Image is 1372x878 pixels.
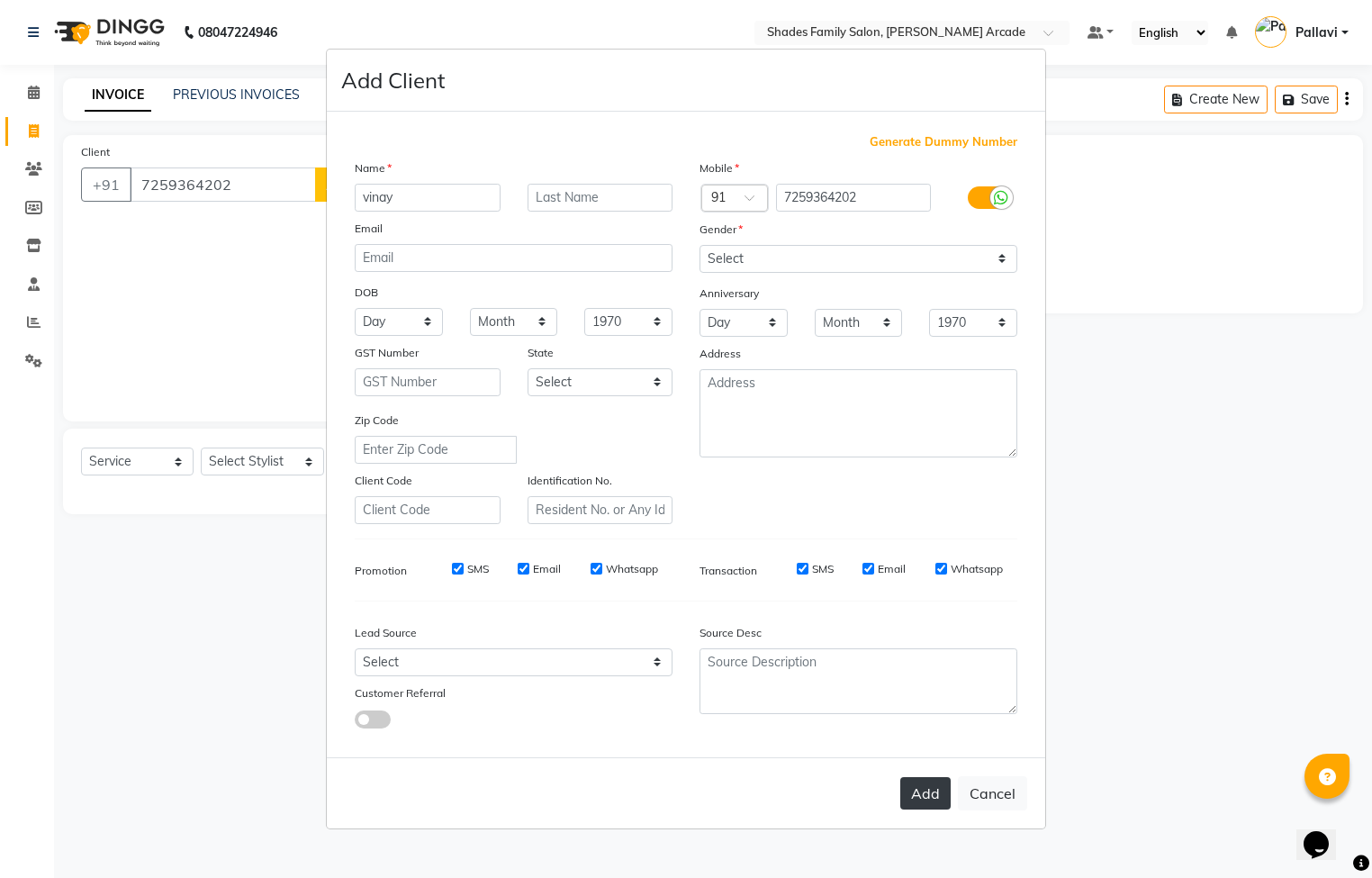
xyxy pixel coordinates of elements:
label: Whatsapp [606,561,658,577]
input: Client Code [355,496,501,524]
label: Customer Referral [355,685,446,701]
input: GST Number [355,368,501,396]
label: Email [533,561,561,577]
label: Gender [700,222,743,238]
label: Address [700,346,741,362]
label: State [528,345,554,361]
input: Mobile [776,184,932,212]
input: Enter Zip Code [355,436,517,464]
label: Source Desc [700,625,762,641]
label: GST Number [355,345,419,361]
label: Zip Code [355,412,399,429]
label: Email [355,221,383,237]
label: Promotion [355,563,407,579]
label: DOB [355,285,378,301]
label: Name [355,160,392,177]
label: Transaction [700,563,757,579]
label: Email [878,561,906,577]
label: Client Code [355,473,412,489]
label: Mobile [700,160,739,177]
span: Generate Dummy Number [870,133,1017,151]
iframe: chat widget [1296,806,1354,860]
label: SMS [812,561,834,577]
h4: Add Client [341,64,445,96]
button: Cancel [958,776,1027,810]
input: Email [355,244,672,272]
input: Last Name [528,184,673,212]
input: Resident No. or Any Id [528,496,673,524]
label: Lead Source [355,625,417,641]
button: Add [900,777,951,810]
input: First Name [355,184,501,212]
label: Whatsapp [951,561,1003,577]
label: Identification No. [528,473,612,489]
label: SMS [467,561,489,577]
label: Anniversary [700,285,759,302]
